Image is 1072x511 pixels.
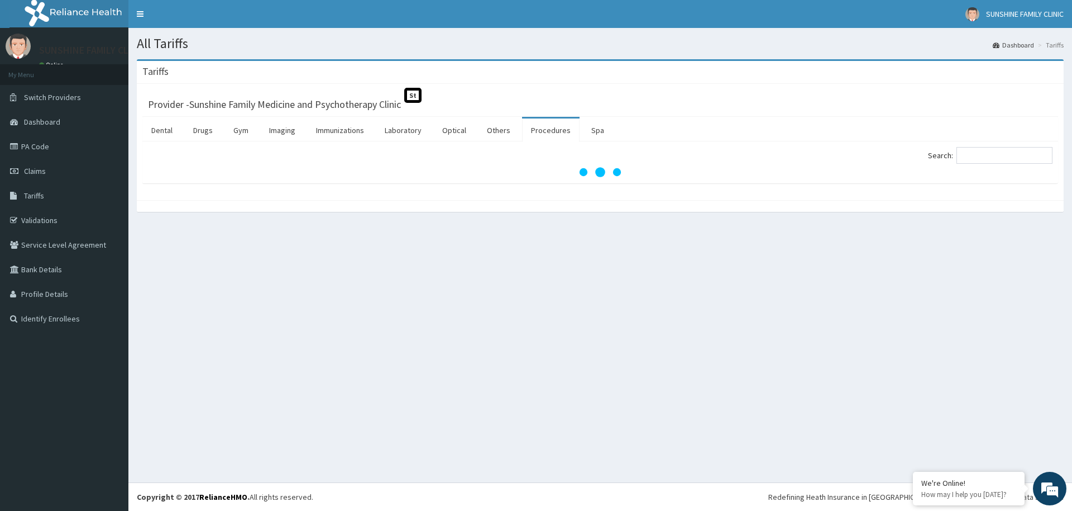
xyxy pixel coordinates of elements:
span: Claims [24,166,46,176]
a: RelianceHMO [199,492,247,502]
span: Tariffs [24,191,44,201]
input: Search: [956,147,1052,164]
a: Drugs [184,119,222,142]
a: Dental [142,119,181,142]
div: We're Online! [921,478,1016,488]
strong: Copyright © 2017 . [137,492,250,502]
a: Dashboard [993,40,1034,50]
a: Gym [224,119,257,142]
span: St [404,88,422,103]
img: User Image [965,7,979,21]
footer: All rights reserved. [128,482,1072,511]
li: Tariffs [1035,40,1064,50]
a: Online [39,61,66,69]
label: Search: [928,147,1052,164]
p: SUNSHINE FAMILY CLINIC [39,45,146,55]
p: How may I help you today? [921,490,1016,499]
img: User Image [6,34,31,59]
a: Optical [433,119,475,142]
a: Others [478,119,519,142]
div: Redefining Heath Insurance in [GEOGRAPHIC_DATA] using Telemedicine and Data Science! [768,491,1064,503]
h3: Tariffs [142,67,169,77]
a: Laboratory [376,119,430,142]
a: Procedures [522,119,580,142]
a: Spa [582,119,613,142]
svg: audio-loading [578,150,623,195]
span: Dashboard [24,117,60,127]
a: Imaging [260,119,304,142]
a: Immunizations [307,119,373,142]
h3: Provider - Sunshine Family Medicine and Psychotherapy Clinic [148,100,401,110]
span: Switch Providers [24,92,81,102]
span: SUNSHINE FAMILY CLINIC [986,9,1064,19]
h1: All Tariffs [137,36,1064,51]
